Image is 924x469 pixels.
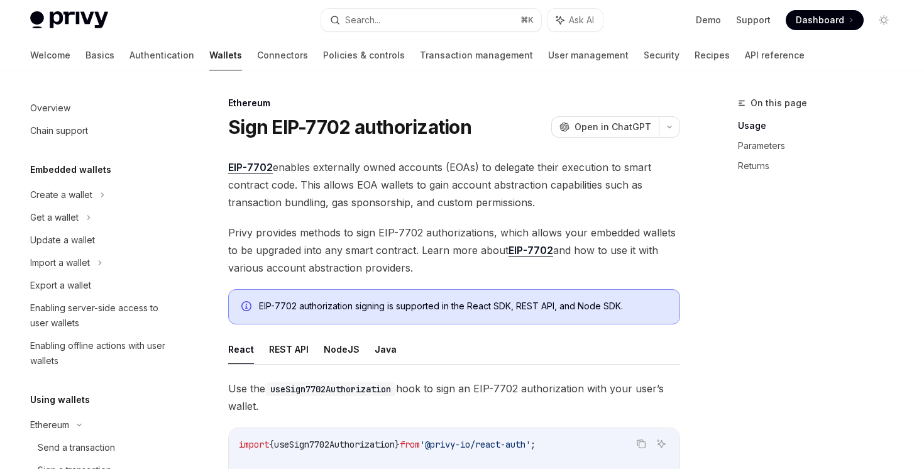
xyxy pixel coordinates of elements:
span: { [269,439,274,450]
div: Get a wallet [30,210,79,225]
span: } [395,439,400,450]
a: Usage [738,116,904,136]
img: light logo [30,11,108,29]
span: Use the hook to sign an EIP-7702 authorization with your user’s wallet. [228,380,680,415]
button: Copy the contents from the code block [633,436,649,452]
a: Parameters [738,136,904,156]
a: User management [548,40,629,70]
div: Enabling server-side access to user wallets [30,301,173,331]
a: Export a wallet [20,274,181,297]
button: Open in ChatGPT [551,116,659,138]
span: useSign7702Authorization [274,439,395,450]
h5: Using wallets [30,392,90,407]
a: Welcome [30,40,70,70]
div: Ethereum [228,97,680,109]
a: API reference [745,40,805,70]
span: ; [531,439,536,450]
div: Update a wallet [30,233,95,248]
a: Security [644,40,679,70]
a: Policies & controls [323,40,405,70]
button: Ask AI [547,9,603,31]
span: import [239,439,269,450]
button: NodeJS [324,334,360,364]
a: Basics [85,40,114,70]
a: Connectors [257,40,308,70]
button: REST API [269,334,309,364]
a: Recipes [695,40,730,70]
a: Support [736,14,771,26]
span: Ask AI [569,14,594,26]
h1: Sign EIP-7702 authorization [228,116,471,138]
a: Wallets [209,40,242,70]
div: Export a wallet [30,278,91,293]
code: useSign7702Authorization [265,382,396,396]
div: Send a transaction [38,440,115,455]
a: Chain support [20,119,181,142]
button: Search...⌘K [321,9,541,31]
div: Chain support [30,123,88,138]
span: from [400,439,420,450]
span: enables externally owned accounts (EOAs) to delegate their execution to smart contract code. This... [228,158,680,211]
span: Dashboard [796,14,844,26]
button: Ask AI [653,436,669,452]
span: ⌘ K [520,15,534,25]
div: Enabling offline actions with user wallets [30,338,173,368]
button: Java [375,334,397,364]
a: Enabling server-side access to user wallets [20,297,181,334]
a: Transaction management [420,40,533,70]
span: Privy provides methods to sign EIP-7702 authorizations, which allows your embedded wallets to be ... [228,224,680,277]
div: Search... [345,13,380,28]
h5: Embedded wallets [30,162,111,177]
span: '@privy-io/react-auth' [420,439,531,450]
a: EIP-7702 [509,244,553,257]
span: Open in ChatGPT [575,121,651,133]
a: Update a wallet [20,229,181,251]
span: On this page [751,96,807,111]
div: Overview [30,101,70,116]
a: Demo [696,14,721,26]
div: EIP-7702 authorization signing is supported in the React SDK, REST API, and Node SDK. [259,300,667,314]
a: Enabling offline actions with user wallets [20,334,181,372]
a: Dashboard [786,10,864,30]
a: Returns [738,156,904,176]
svg: Info [241,301,254,314]
button: Toggle dark mode [874,10,894,30]
a: EIP-7702 [228,161,273,174]
button: React [228,334,254,364]
div: Create a wallet [30,187,92,202]
a: Authentication [129,40,194,70]
div: Import a wallet [30,255,90,270]
div: Ethereum [30,417,69,433]
a: Overview [20,97,181,119]
a: Send a transaction [20,436,181,459]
